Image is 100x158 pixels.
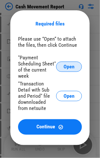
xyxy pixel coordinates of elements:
button: Open [56,62,82,72]
div: Required files [18,21,82,27]
button: ContinueContinue [18,119,82,135]
div: "Payment Scheduling Sheet" of the current week [18,54,56,79]
div: Please use “Open” to attach the files, then click Continue [18,36,82,48]
img: Continue [58,124,64,130]
div: "Transaction Detail with Sub and Period" file downnloaded from netsuite [18,81,56,111]
button: Open [56,91,82,101]
span: Continue [37,124,55,130]
span: Open [64,64,75,69]
span: Open [64,94,75,99]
